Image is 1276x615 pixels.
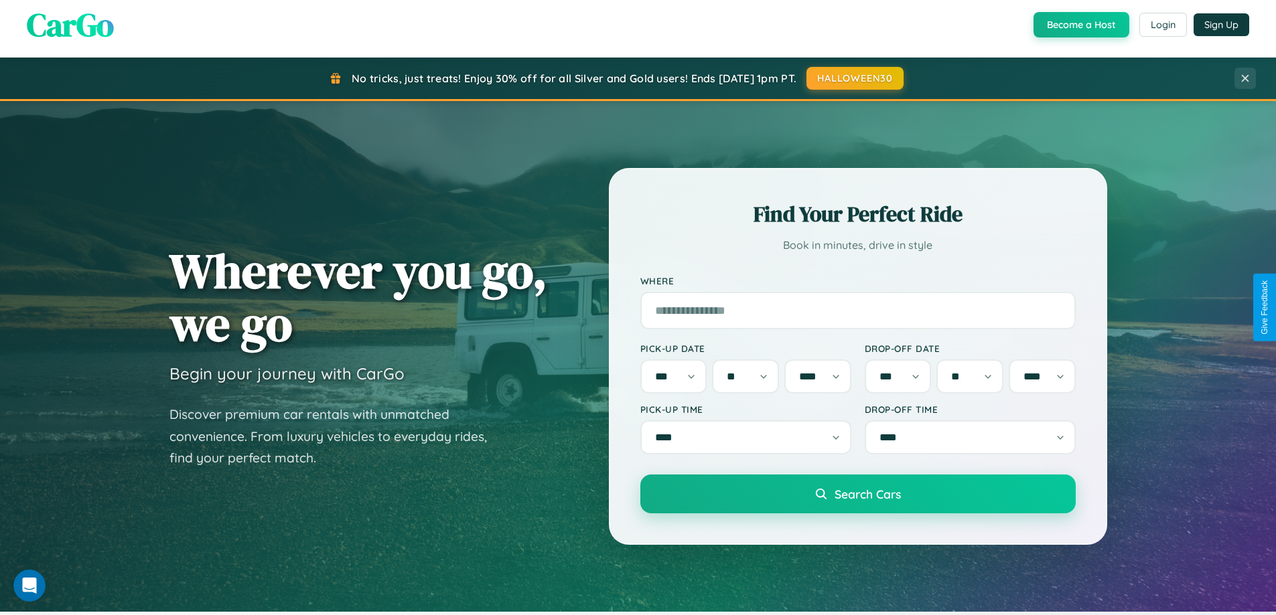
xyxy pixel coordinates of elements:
button: HALLOWEEN30 [806,67,904,90]
button: Search Cars [640,474,1076,513]
span: CarGo [27,3,114,47]
span: Search Cars [835,487,901,501]
label: Pick-up Date [640,343,851,354]
div: Give Feedback [1260,280,1269,335]
p: Discover premium car rentals with unmatched convenience. From luxury vehicles to everyday rides, ... [169,404,504,469]
label: Where [640,275,1076,286]
h1: Wherever you go, we go [169,244,547,350]
p: Book in minutes, drive in style [640,236,1076,255]
button: Become a Host [1034,12,1129,37]
button: Login [1139,13,1187,37]
label: Pick-up Time [640,404,851,415]
h3: Begin your journey with CarGo [169,363,405,383]
iframe: Intercom live chat [13,569,46,602]
span: No tricks, just treats! Enjoy 30% off for all Silver and Gold users! Ends [DATE] 1pm PT. [352,72,796,85]
h2: Find Your Perfect Ride [640,199,1076,229]
label: Drop-off Date [865,343,1076,354]
button: Sign Up [1194,13,1249,36]
label: Drop-off Time [865,404,1076,415]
